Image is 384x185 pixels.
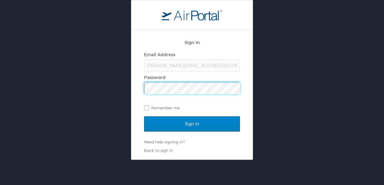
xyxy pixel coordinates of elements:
img: logo [162,9,222,20]
label: Password [144,75,166,80]
a: Need help signing in? [144,139,185,144]
a: Back to sign in [144,148,173,153]
label: Remember me [144,103,240,112]
input: Sign In [144,116,240,132]
label: Email Address [144,52,175,57]
h2: Sign In [144,39,240,46]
